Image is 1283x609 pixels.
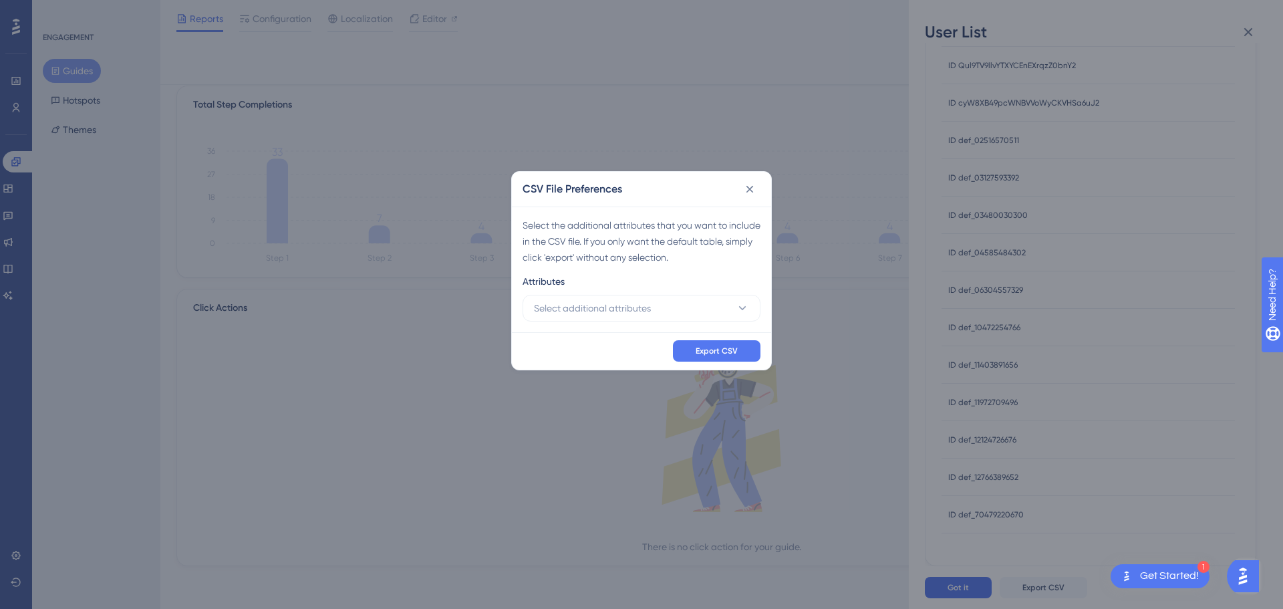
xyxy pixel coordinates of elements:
[523,273,565,289] span: Attributes
[31,3,84,19] span: Need Help?
[534,300,651,316] span: Select additional attributes
[523,181,622,197] h2: CSV File Preferences
[1119,568,1135,584] img: launcher-image-alternative-text
[523,217,760,265] div: Select the additional attributes that you want to include in the CSV file. If you only want the d...
[1197,561,1209,573] div: 1
[1140,569,1199,584] div: Get Started!
[1111,564,1209,588] div: Open Get Started! checklist, remaining modules: 1
[696,346,738,356] span: Export CSV
[1227,556,1267,596] iframe: UserGuiding AI Assistant Launcher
